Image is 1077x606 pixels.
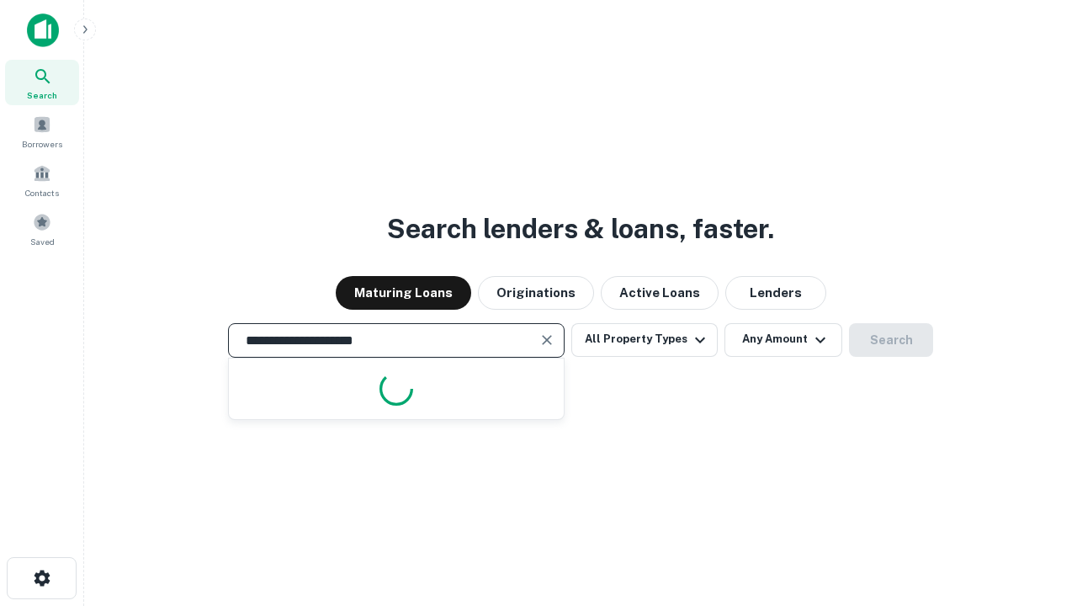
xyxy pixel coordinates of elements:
[5,109,79,154] a: Borrowers
[25,186,59,199] span: Contacts
[535,328,559,352] button: Clear
[724,323,842,357] button: Any Amount
[478,276,594,310] button: Originations
[571,323,718,357] button: All Property Types
[5,157,79,203] a: Contacts
[601,276,719,310] button: Active Loans
[5,206,79,252] a: Saved
[27,13,59,47] img: capitalize-icon.png
[993,471,1077,552] iframe: Chat Widget
[30,235,55,248] span: Saved
[27,88,57,102] span: Search
[22,137,62,151] span: Borrowers
[336,276,471,310] button: Maturing Loans
[5,60,79,105] a: Search
[725,276,826,310] button: Lenders
[387,209,774,249] h3: Search lenders & loans, faster.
